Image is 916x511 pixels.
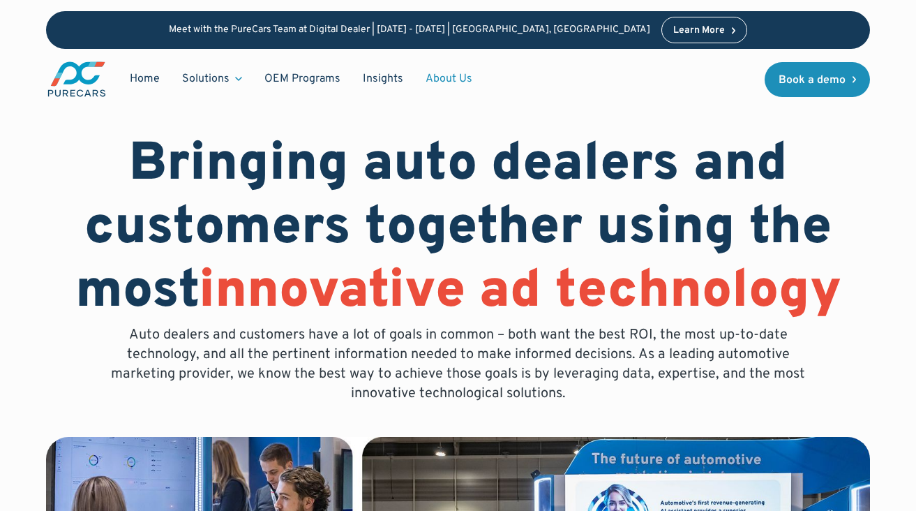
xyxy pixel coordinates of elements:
[253,66,352,92] a: OEM Programs
[46,60,107,98] img: purecars logo
[414,66,483,92] a: About Us
[46,134,871,325] h1: Bringing auto dealers and customers together using the most
[46,60,107,98] a: main
[779,75,846,86] div: Book a demo
[101,325,816,403] p: Auto dealers and customers have a lot of goals in common – both want the best ROI, the most up-to...
[171,66,253,92] div: Solutions
[169,24,650,36] p: Meet with the PureCars Team at Digital Dealer | [DATE] - [DATE] | [GEOGRAPHIC_DATA], [GEOGRAPHIC_...
[765,62,871,97] a: Book a demo
[352,66,414,92] a: Insights
[119,66,171,92] a: Home
[661,17,748,43] a: Learn More
[199,259,841,326] span: innovative ad technology
[673,26,725,36] div: Learn More
[182,71,230,87] div: Solutions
